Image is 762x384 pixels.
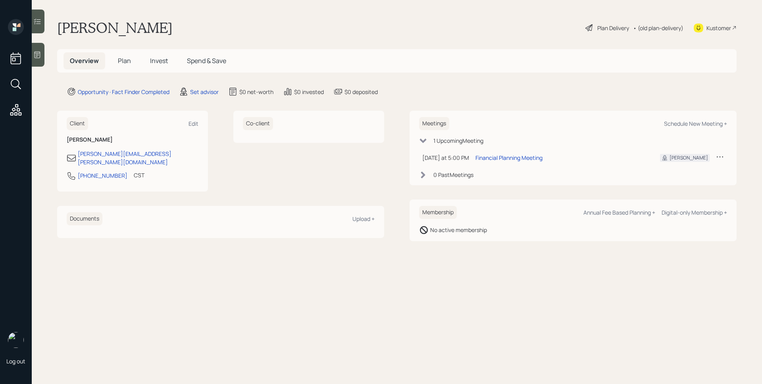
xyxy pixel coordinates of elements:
[118,56,131,65] span: Plan
[433,171,473,179] div: 0 Past Meeting s
[706,24,731,32] div: Kustomer
[187,56,226,65] span: Spend & Save
[475,154,543,162] div: Financial Planning Meeting
[352,215,375,223] div: Upload +
[597,24,629,32] div: Plan Delivery
[78,171,127,180] div: [PHONE_NUMBER]
[633,24,683,32] div: • (old plan-delivery)
[239,88,273,96] div: $0 net-worth
[8,332,24,348] img: james-distasi-headshot.png
[67,136,198,143] h6: [PERSON_NAME]
[243,117,273,130] h6: Co-client
[78,88,169,96] div: Opportunity · Fact Finder Completed
[419,117,449,130] h6: Meetings
[419,206,457,219] h6: Membership
[70,56,99,65] span: Overview
[78,150,198,166] div: [PERSON_NAME][EMAIL_ADDRESS][PERSON_NAME][DOMAIN_NAME]
[150,56,168,65] span: Invest
[57,19,173,36] h1: [PERSON_NAME]
[67,117,88,130] h6: Client
[6,357,25,365] div: Log out
[583,209,655,216] div: Annual Fee Based Planning +
[664,120,727,127] div: Schedule New Meeting +
[430,226,487,234] div: No active membership
[189,120,198,127] div: Edit
[344,88,378,96] div: $0 deposited
[433,136,483,145] div: 1 Upcoming Meeting
[422,154,469,162] div: [DATE] at 5:00 PM
[190,88,219,96] div: Set advisor
[670,154,708,161] div: [PERSON_NAME]
[294,88,324,96] div: $0 invested
[134,171,144,179] div: CST
[662,209,727,216] div: Digital-only Membership +
[67,212,102,225] h6: Documents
